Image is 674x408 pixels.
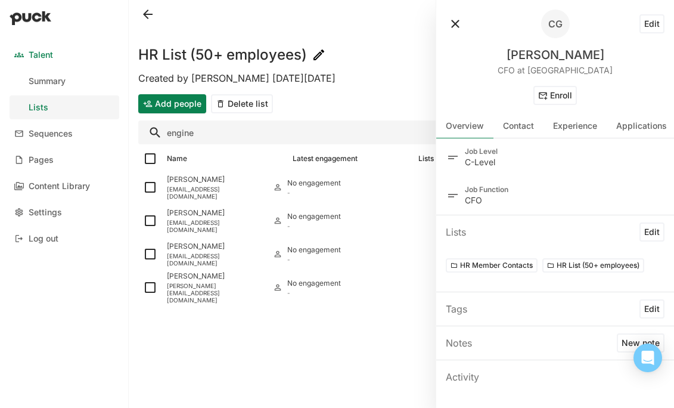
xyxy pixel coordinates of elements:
[287,189,341,196] div: -
[548,19,563,29] div: CG
[167,186,263,200] div: [EMAIL_ADDRESS][DOMAIN_NAME]
[293,154,358,163] div: Latest engagement
[446,121,484,131] div: Overview
[446,336,472,350] div: Notes
[10,43,119,67] a: Talent
[639,14,664,33] button: Edit
[138,94,206,113] button: Add people
[287,212,341,221] div: No engagement
[446,225,466,239] div: Lists
[29,181,90,191] div: Content Library
[167,242,263,251] div: [PERSON_NAME]
[167,209,263,217] div: [PERSON_NAME]
[287,246,341,254] div: No engagement
[465,194,508,206] div: CFO
[465,185,508,194] div: Job Function
[138,48,307,62] h1: HR List (50+ employees)
[10,95,119,119] a: Lists
[138,72,664,85] div: Created by [PERSON_NAME] [DATE][DATE]
[138,120,664,144] input: Search
[167,252,263,267] div: [EMAIL_ADDRESS][DOMAIN_NAME]
[10,148,119,172] a: Pages
[167,175,263,184] div: [PERSON_NAME]
[542,258,644,273] button: HR List (50+ employees)
[167,282,263,304] div: [PERSON_NAME][EMAIL_ADDRESS][DOMAIN_NAME]
[29,155,54,165] div: Pages
[287,256,341,263] div: -
[507,48,604,62] div: [PERSON_NAME]
[617,333,664,353] button: New note
[533,86,577,105] button: Enroll
[287,279,341,288] div: No engagement
[167,154,187,163] div: Name
[29,208,62,218] div: Settings
[167,272,263,280] div: [PERSON_NAME]
[287,179,341,187] div: No engagement
[10,122,119,146] a: Sequences
[10,69,119,93] a: Summary
[639,222,664,242] button: Edit
[418,154,434,163] div: Lists
[446,302,467,316] div: Tags
[29,234,58,244] div: Log out
[639,299,664,319] button: Edit
[446,258,538,273] button: HR Member Contacts
[29,129,73,139] div: Sequences
[10,200,119,224] a: Settings
[29,76,66,86] div: Summary
[287,289,341,296] div: -
[465,156,498,168] div: C-Level
[553,121,597,131] div: Experience
[503,121,534,131] div: Contact
[29,103,48,113] div: Lists
[167,219,263,233] div: [EMAIL_ADDRESS][DOMAIN_NAME]
[446,370,479,384] div: Activity
[498,64,613,76] div: CFO at [GEOGRAPHIC_DATA]
[465,147,498,156] div: Job Level
[287,222,341,230] div: -
[10,174,119,198] a: Content Library
[211,94,273,113] button: Delete list
[616,121,667,131] div: Applications
[29,50,53,60] div: Talent
[633,344,662,372] div: Open Intercom Messenger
